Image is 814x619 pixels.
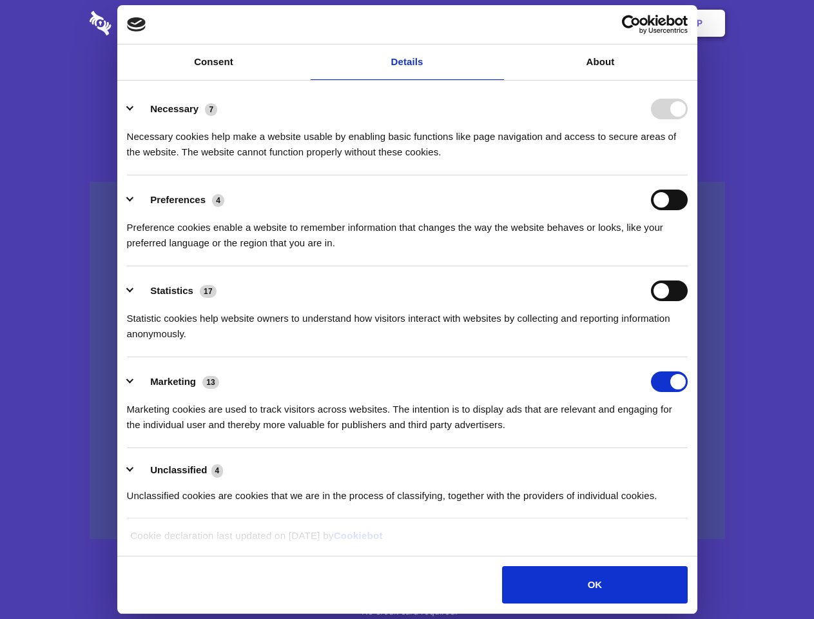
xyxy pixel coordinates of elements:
label: Statistics [150,285,193,296]
label: Necessary [150,103,199,114]
button: Marketing (13) [127,371,228,392]
div: Unclassified cookies are cookies that we are in the process of classifying, together with the pro... [127,478,688,504]
span: 17 [200,285,217,298]
h4: Auto-redaction of sensitive data, encrypted data sharing and self-destructing private chats. Shar... [90,117,725,160]
a: Login [585,3,641,43]
button: Unclassified (4) [127,462,231,478]
div: Statistic cookies help website owners to understand how visitors interact with websites by collec... [127,301,688,342]
img: logo-wordmark-white-trans-d4663122ce5f474addd5e946df7df03e33cb6a1c49d2221995e7729f52c070b2.svg [90,11,200,35]
a: Pricing [378,3,434,43]
a: Details [311,44,504,80]
div: Cookie declaration last updated on [DATE] by [121,528,693,553]
label: Marketing [150,376,196,387]
span: 4 [211,464,224,477]
a: Consent [117,44,311,80]
h1: Eliminate Slack Data Loss. [90,58,725,104]
span: 4 [212,194,224,207]
a: About [504,44,697,80]
button: Statistics (17) [127,280,225,301]
a: Cookiebot [334,530,383,541]
span: 7 [205,103,217,116]
span: 13 [202,376,219,389]
label: Preferences [150,194,206,205]
button: Preferences (4) [127,190,233,210]
div: Necessary cookies help make a website usable by enabling basic functions like page navigation and... [127,119,688,160]
a: Contact [523,3,582,43]
div: Marketing cookies are used to track visitors across websites. The intention is to display ads tha... [127,392,688,433]
div: Preference cookies enable a website to remember information that changes the way the website beha... [127,210,688,251]
button: Necessary (7) [127,99,226,119]
iframe: Drift Widget Chat Controller [750,555,799,604]
button: OK [502,566,687,604]
img: logo [127,17,146,32]
a: Wistia video thumbnail [90,182,725,540]
a: Usercentrics Cookiebot - opens in a new window [575,15,688,34]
